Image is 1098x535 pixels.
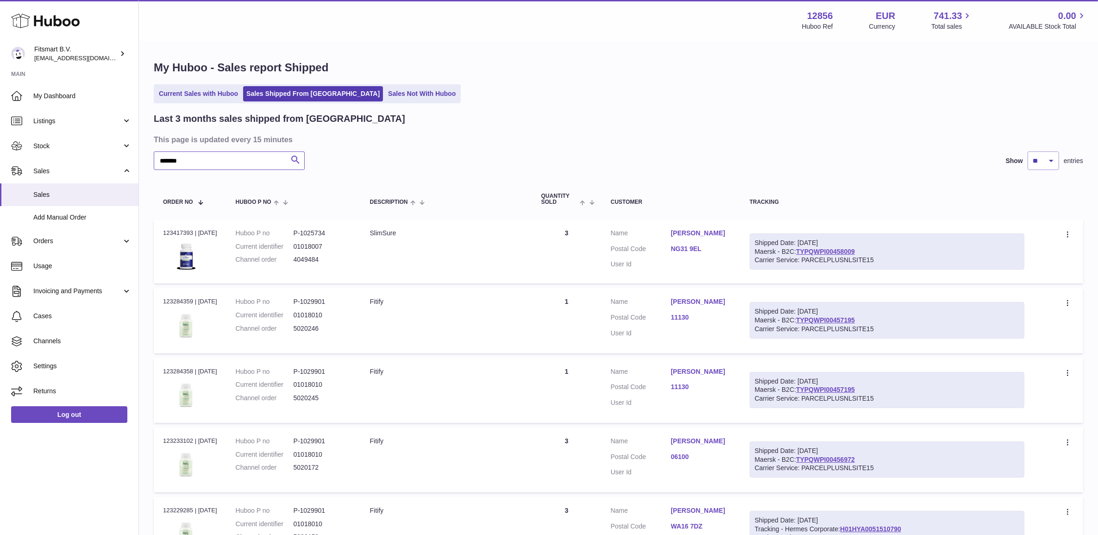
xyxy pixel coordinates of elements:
[294,437,351,446] dd: P-1029901
[671,245,731,253] a: NG31 9EL
[294,229,351,238] dd: P-1025734
[532,288,602,353] td: 1
[236,520,294,529] dt: Current identifier
[611,297,671,308] dt: Name
[236,450,294,459] dt: Current identifier
[671,313,731,322] a: 11130
[11,406,127,423] a: Log out
[796,316,855,324] a: TYPQWPI00457195
[755,464,1019,472] div: Carrier Service: PARCELPLUSNLSITE15
[294,394,351,403] dd: 5020245
[385,86,459,101] a: Sales Not With Huboo
[154,60,1083,75] h1: My Huboo - Sales report Shipped
[163,437,217,445] div: 123233102 | [DATE]
[934,10,962,22] span: 741.33
[611,260,671,269] dt: User Id
[611,453,671,464] dt: Postal Code
[671,453,731,461] a: 06100
[611,367,671,378] dt: Name
[154,113,405,125] h2: Last 3 months sales shipped from [GEOGRAPHIC_DATA]
[236,297,294,306] dt: Huboo P no
[611,229,671,240] dt: Name
[611,506,671,517] dt: Name
[163,378,209,411] img: 128561739542540.png
[294,367,351,376] dd: P-1029901
[750,441,1024,478] div: Maersk - B2C:
[33,262,132,271] span: Usage
[294,255,351,264] dd: 4049484
[931,10,973,31] a: 741.33 Total sales
[611,398,671,407] dt: User Id
[931,22,973,31] span: Total sales
[532,358,602,423] td: 1
[671,367,731,376] a: [PERSON_NAME]
[34,45,118,63] div: Fitsmart B.V.
[33,387,132,396] span: Returns
[370,367,523,376] div: Fitify
[33,287,122,296] span: Invoicing and Payments
[294,311,351,320] dd: 01018010
[370,199,408,205] span: Description
[370,506,523,515] div: Fitify
[163,448,209,481] img: 128561739542540.png
[236,242,294,251] dt: Current identifier
[750,372,1024,409] div: Maersk - B2C:
[163,199,193,205] span: Order No
[294,297,351,306] dd: P-1029901
[33,337,132,346] span: Channels
[755,256,1019,264] div: Carrier Service: PARCELPLUSNLSITE15
[869,22,896,31] div: Currency
[796,248,855,255] a: TYPQWPI00458009
[294,506,351,515] dd: P-1029901
[163,240,209,272] img: 128561738056625.png
[671,297,731,306] a: [PERSON_NAME]
[796,386,855,393] a: TYPQWPI00457195
[370,297,523,306] div: Fitify
[611,245,671,256] dt: Postal Code
[671,437,731,446] a: [PERSON_NAME]
[294,463,351,472] dd: 5020172
[671,522,731,531] a: WA16 7DZ
[236,394,294,403] dt: Channel order
[236,255,294,264] dt: Channel order
[755,325,1019,334] div: Carrier Service: PARCELPLUSNLSITE15
[611,383,671,394] dt: Postal Code
[807,10,833,22] strong: 12856
[294,450,351,459] dd: 01018010
[236,380,294,389] dt: Current identifier
[611,437,671,448] dt: Name
[750,199,1024,205] div: Tracking
[1009,22,1087,31] span: AVAILABLE Stock Total
[33,117,122,126] span: Listings
[33,362,132,371] span: Settings
[236,229,294,238] dt: Huboo P no
[33,167,122,176] span: Sales
[532,428,602,492] td: 3
[755,239,1019,247] div: Shipped Date: [DATE]
[11,47,25,61] img: internalAdmin-12856@internal.huboo.com
[33,190,132,199] span: Sales
[671,383,731,391] a: 11130
[541,193,578,205] span: Quantity Sold
[1064,157,1083,165] span: entries
[236,324,294,333] dt: Channel order
[33,312,132,321] span: Cases
[294,324,351,333] dd: 5020246
[370,437,523,446] div: Fitify
[611,468,671,477] dt: User Id
[236,311,294,320] dt: Current identifier
[1009,10,1087,31] a: 0.00 AVAILABLE Stock Total
[611,199,731,205] div: Customer
[840,525,901,533] a: H01HYA0051510790
[294,520,351,529] dd: 01018010
[611,313,671,324] dt: Postal Code
[163,506,217,515] div: 123229285 | [DATE]
[611,329,671,338] dt: User Id
[236,437,294,446] dt: Huboo P no
[671,229,731,238] a: [PERSON_NAME]
[33,142,122,151] span: Stock
[236,199,271,205] span: Huboo P no
[370,229,523,238] div: SlimSure
[33,92,132,101] span: My Dashboard
[755,516,1019,525] div: Shipped Date: [DATE]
